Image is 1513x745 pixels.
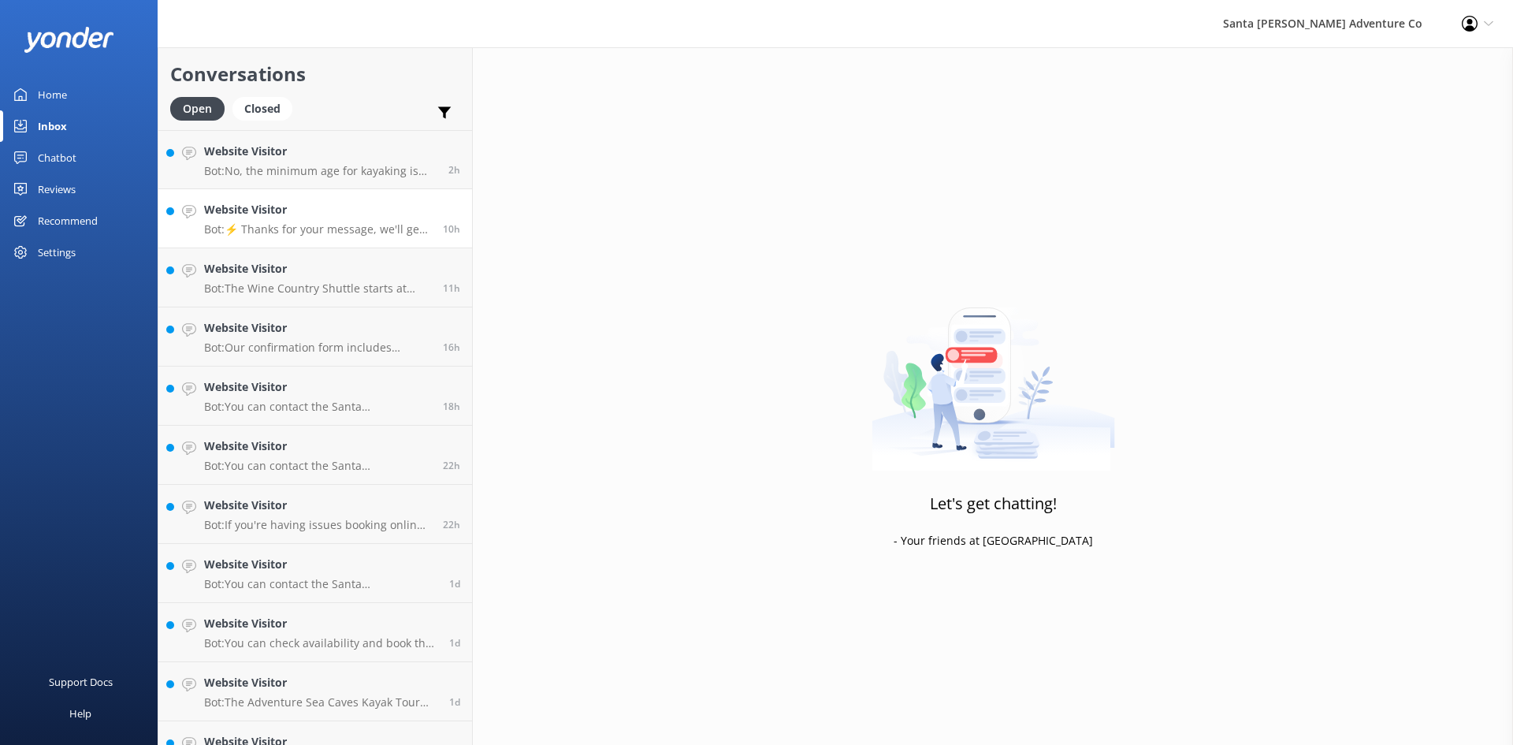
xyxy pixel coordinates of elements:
[449,636,460,650] span: Sep 24 2025 08:52am (UTC -07:00) America/Tijuana
[204,695,437,710] p: Bot: The Adventure Sea Caves Kayak Tour does not include Painted Cave. To visit [GEOGRAPHIC_DATA]...
[204,636,437,650] p: Bot: You can check availability and book the Adventure Sea Caves Kayak Tour online at [URL][DOMAI...
[49,666,113,698] div: Support Docs
[158,544,472,603] a: Website VisitorBot:You can contact the Santa [PERSON_NAME] Adventure Co. team at [PHONE_NUMBER], ...
[443,341,460,354] span: Sep 24 2025 05:42pm (UTC -07:00) America/Tijuana
[204,556,437,573] h4: Website Visitor
[204,400,431,414] p: Bot: You can contact the Santa [PERSON_NAME] Adventure Co. team at [PHONE_NUMBER], or by emailing...
[158,307,472,367] a: Website VisitorBot:Our confirmation form includes directions to the meeting spot. You can also vi...
[38,205,98,237] div: Recommend
[204,281,431,296] p: Bot: The Wine Country Shuttle starts at $129 per person. Tasting fees are not included and tend t...
[69,698,91,729] div: Help
[204,497,431,514] h4: Website Visitor
[930,491,1057,516] h3: Let's get chatting!
[443,281,460,295] span: Sep 24 2025 10:28pm (UTC -07:00) America/Tijuana
[38,173,76,205] div: Reviews
[38,142,76,173] div: Chatbot
[204,341,431,355] p: Bot: Our confirmation form includes directions to the meeting spot. You can also visit our Google...
[158,603,472,662] a: Website VisitorBot:You can check availability and book the Adventure Sea Caves Kayak Tour online ...
[204,222,431,237] p: Bot: ⚡ Thanks for your message, we'll get back to you as soon as we can. You're also welcome to k...
[204,164,437,178] p: Bot: No, the minimum age for kayaking is [DEMOGRAPHIC_DATA].
[170,97,225,121] div: Open
[158,662,472,721] a: Website VisitorBot:The Adventure Sea Caves Kayak Tour does not include Painted Cave. To visit [GE...
[38,79,67,110] div: Home
[38,110,67,142] div: Inbox
[872,274,1115,471] img: artwork of a man stealing a conversation from at giant smartphone
[232,97,292,121] div: Closed
[170,99,232,117] a: Open
[204,518,431,532] p: Bot: If you're having issues booking online, please contact the Santa [PERSON_NAME] Adventure Co....
[24,27,114,53] img: yonder-white-logo.png
[158,248,472,307] a: Website VisitorBot:The Wine Country Shuttle starts at $129 per person. Tasting fees are not inclu...
[158,130,472,189] a: Website VisitorBot:No, the minimum age for kayaking is [DEMOGRAPHIC_DATA].2h
[158,189,472,248] a: Website VisitorBot:⚡ Thanks for your message, we'll get back to you as soon as we can. You're als...
[449,577,460,590] span: Sep 24 2025 09:46am (UTC -07:00) America/Tijuana
[204,143,437,160] h4: Website Visitor
[204,674,437,691] h4: Website Visitor
[443,459,460,472] span: Sep 24 2025 11:57am (UTC -07:00) America/Tijuana
[204,459,431,473] p: Bot: You can contact the Santa [PERSON_NAME] Adventure Co. team at [PHONE_NUMBER], or by emailing...
[158,426,472,485] a: Website VisitorBot:You can contact the Santa [PERSON_NAME] Adventure Co. team at [PHONE_NUMBER], ...
[204,438,431,455] h4: Website Visitor
[894,532,1093,549] p: - Your friends at [GEOGRAPHIC_DATA]
[448,163,460,177] span: Sep 25 2025 07:10am (UTC -07:00) America/Tijuana
[443,222,460,236] span: Sep 24 2025 11:08pm (UTC -07:00) America/Tijuana
[449,695,460,709] span: Sep 24 2025 08:40am (UTC -07:00) America/Tijuana
[158,367,472,426] a: Website VisitorBot:You can contact the Santa [PERSON_NAME] Adventure Co. team at [PHONE_NUMBER], ...
[204,615,437,632] h4: Website Visitor
[443,400,460,413] span: Sep 24 2025 04:02pm (UTC -07:00) America/Tijuana
[158,485,472,544] a: Website VisitorBot:If you're having issues booking online, please contact the Santa [PERSON_NAME]...
[170,59,460,89] h2: Conversations
[443,518,460,531] span: Sep 24 2025 11:54am (UTC -07:00) America/Tijuana
[204,577,437,591] p: Bot: You can contact the Santa [PERSON_NAME] Adventure Co. team at [PHONE_NUMBER], or by emailing...
[204,201,431,218] h4: Website Visitor
[38,237,76,268] div: Settings
[204,378,431,396] h4: Website Visitor
[204,319,431,337] h4: Website Visitor
[204,260,431,278] h4: Website Visitor
[232,99,300,117] a: Closed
